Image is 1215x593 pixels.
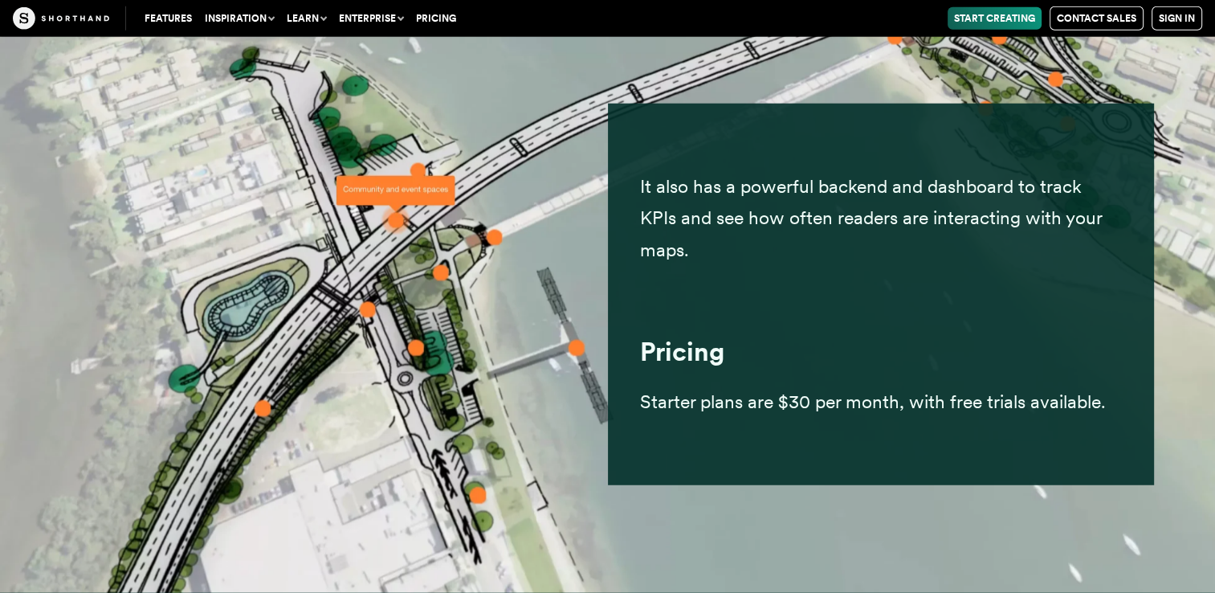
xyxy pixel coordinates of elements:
[640,171,1122,265] p: It also has a powerful backend and dashboard to track KPIs and see how often readers are interact...
[138,7,198,30] a: Features
[410,7,463,30] a: Pricing
[1050,6,1144,31] a: Contact Sales
[280,7,332,30] button: Learn
[640,336,724,367] strong: Pricing
[1152,6,1202,31] a: Sign in
[948,7,1042,30] a: Start Creating
[640,386,1122,418] p: Starter plans are $30 per month, with free trials available.
[13,7,109,30] img: The Craft
[332,7,410,30] button: Enterprise
[198,7,280,30] button: Inspiration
